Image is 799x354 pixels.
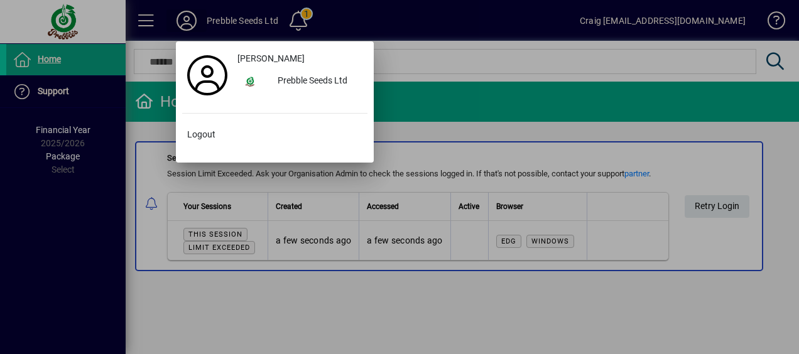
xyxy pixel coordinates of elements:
a: [PERSON_NAME] [232,48,367,70]
span: [PERSON_NAME] [237,52,305,65]
button: Logout [182,124,367,146]
button: Prebble Seeds Ltd [232,70,367,93]
a: Profile [182,64,232,87]
span: Logout [187,128,215,141]
div: Prebble Seeds Ltd [268,70,367,93]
